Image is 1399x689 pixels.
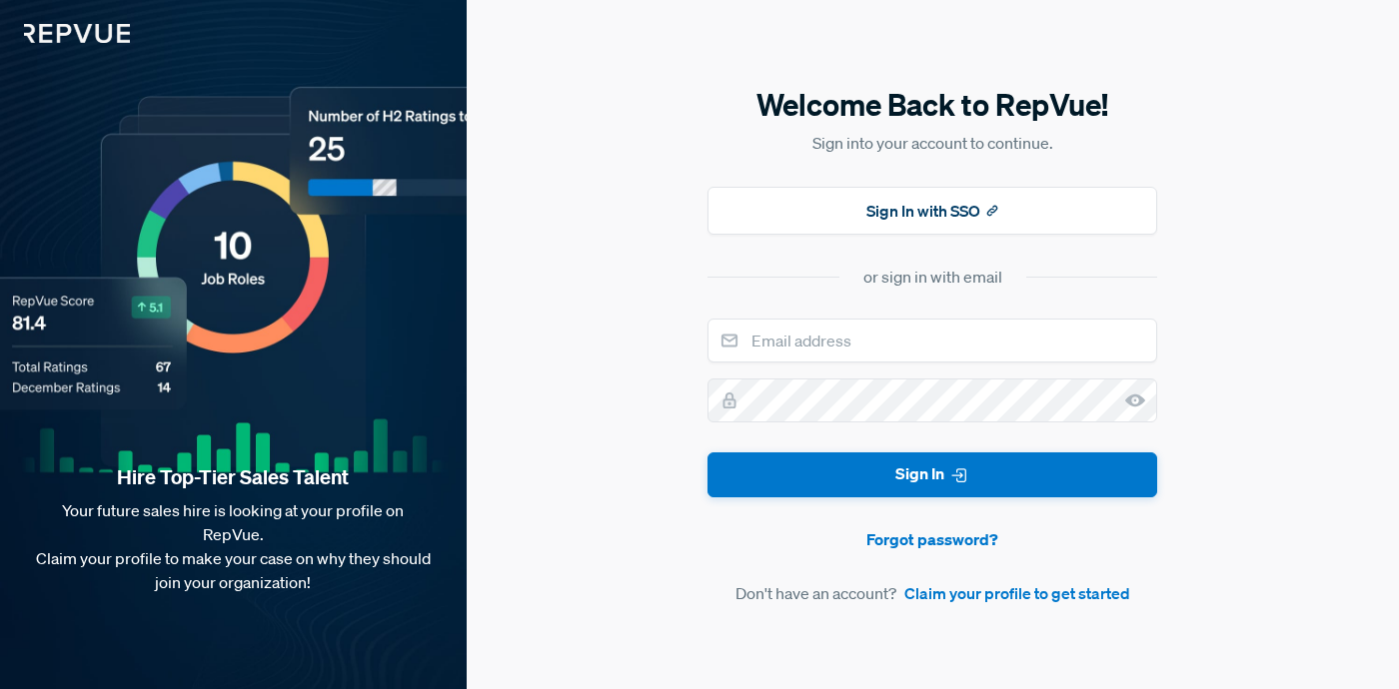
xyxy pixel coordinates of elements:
p: Your future sales hire is looking at your profile on RepVue. Claim your profile to make your case... [32,498,435,594]
button: Sign In with SSO [707,187,1157,235]
input: Email address [707,319,1157,362]
article: Don't have an account? [707,581,1157,605]
p: Sign into your account to continue. [707,131,1157,155]
a: Claim your profile to get started [904,581,1130,605]
button: Sign In [707,452,1157,497]
strong: Hire Top-Tier Sales Talent [32,464,435,490]
h5: Welcome Back to RepVue! [707,84,1157,126]
div: or sign in with email [863,265,1002,289]
a: Forgot password? [707,527,1157,551]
